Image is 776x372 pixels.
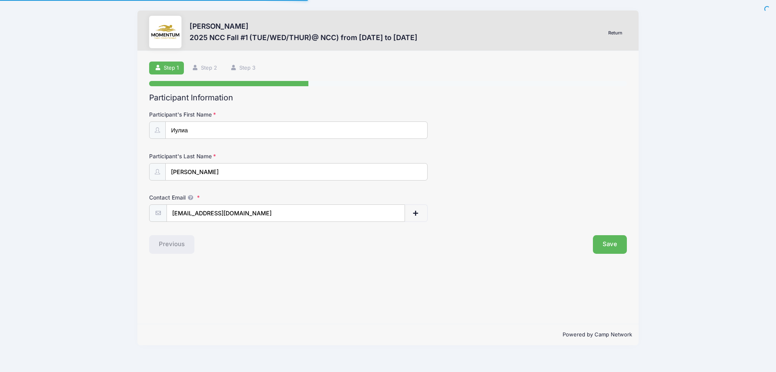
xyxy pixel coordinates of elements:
[149,152,308,160] label: Participant's Last Name
[167,204,405,222] input: email@email.com
[149,62,184,75] a: Step 1
[149,193,308,202] label: Contact Email
[190,22,418,30] h3: [PERSON_NAME]
[190,33,418,42] h3: 2025 NCC Fall #1 (TUE/WED/THUR)@ NCC) from [DATE] to [DATE]
[225,62,261,75] a: Step 3
[604,28,627,38] a: Return
[165,121,428,139] input: Participant's First Name
[186,62,222,75] a: Step 2
[149,111,308,119] label: Participant's First Name
[144,331,632,339] p: Powered by Camp Network
[593,235,627,254] button: Save
[149,93,626,102] h2: Participant Information
[165,163,428,181] input: Participant's Last Name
